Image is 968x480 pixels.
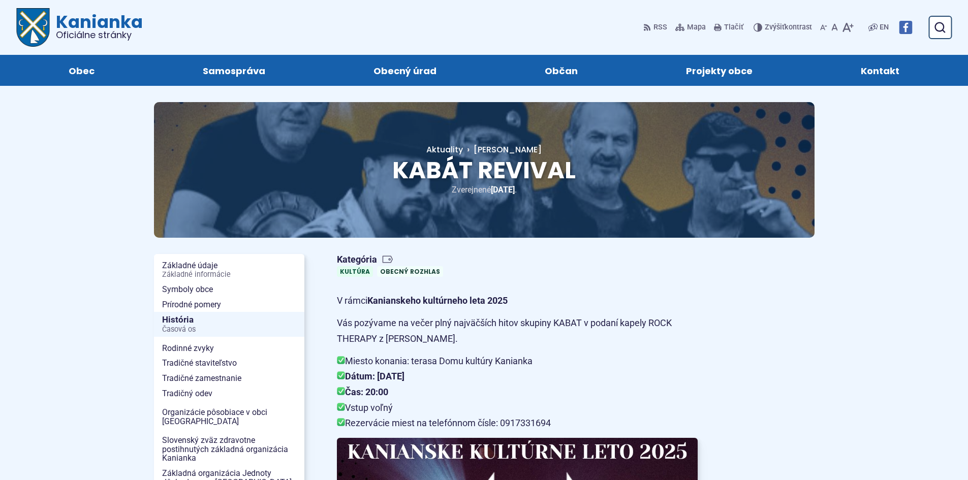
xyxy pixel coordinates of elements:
[337,293,698,309] p: V rámci
[818,17,829,38] button: Zmenšiť veľkosť písma
[162,326,296,334] span: Časová os
[154,405,304,429] a: Organizácie pôsobiace v obci [GEOGRAPHIC_DATA]
[162,386,296,401] span: Tradičný odev
[162,297,296,312] span: Prírodné pomery
[162,312,296,337] span: História
[162,341,296,356] span: Rodinné zvyky
[754,17,814,38] button: Zvýšiťkontrast
[724,23,743,32] span: Tlačiť
[765,23,812,32] span: kontrast
[24,55,138,86] a: Obec
[653,21,667,34] span: RSS
[203,55,265,86] span: Samospráva
[337,354,698,431] p: Miesto konania: terasa Domu kultúry Kanianka Vstup voľný Rezervácie miest na telefónnom čísle: 09...
[392,154,576,186] span: KABÁT REVIVAL
[50,13,143,40] span: Kanianka
[69,55,95,86] span: Obec
[162,258,296,282] span: Základné údaje
[162,282,296,297] span: Symboly obce
[817,55,944,86] a: Kontakt
[545,55,578,86] span: Občan
[186,183,782,197] p: Zverejnené .
[154,312,304,337] a: HistóriaČasová os
[56,30,143,40] span: Oficiálne stránky
[154,356,304,371] a: Tradičné staviteľstvo
[367,295,508,306] strong: Kanianskeho kultúrneho leta 2025
[162,433,296,466] span: Slovenský zväz zdravotne postihnutých základná organizácia Kanianka
[337,371,404,397] strong: Dátum: [DATE] Čas: 20:00
[162,356,296,371] span: Tradičné staviteľstvo
[840,17,856,38] button: Zväčšiť veľkosť písma
[878,21,891,34] a: EN
[463,144,542,155] a: [PERSON_NAME]
[377,266,443,277] a: Obecný rozhlas
[162,271,296,279] span: Základné informácie
[712,17,745,38] button: Tlačiť
[154,341,304,356] a: Rodinné zvyky
[861,55,899,86] span: Kontakt
[154,433,304,466] a: Slovenský zväz zdravotne postihnutých základná organizácia Kanianka
[337,403,345,411] img: bod
[337,387,345,395] img: bod
[337,356,345,364] img: bod
[880,21,889,34] span: EN
[159,55,309,86] a: Samospráva
[491,185,515,195] span: [DATE]
[426,144,463,155] a: Aktuality
[501,55,622,86] a: Občan
[154,282,304,297] a: Symboly obce
[154,386,304,401] a: Tradičný odev
[686,55,753,86] span: Projekty obce
[162,371,296,386] span: Tradičné zamestnanie
[337,315,698,346] p: Vás pozývame na večer plný najväčších hitov skupiny KABAT v podaní kapely ROCK THERAPY z [PERSON_...
[337,371,345,379] img: bod
[16,8,143,47] a: Logo Kanianka, prejsť na domovskú stránku.
[643,17,669,38] a: RSS
[673,17,708,38] a: Mapa
[474,144,542,155] span: [PERSON_NAME]
[373,55,436,86] span: Obecný úrad
[765,23,785,31] span: Zvýšiť
[337,418,345,426] img: bod
[154,371,304,386] a: Tradičné zamestnanie
[337,254,447,266] span: Kategória
[154,297,304,312] a: Prírodné pomery
[154,258,304,282] a: Základné údajeZákladné informácie
[642,55,797,86] a: Projekty obce
[829,17,840,38] button: Nastaviť pôvodnú veľkosť písma
[329,55,480,86] a: Obecný úrad
[899,21,912,34] img: Prejsť na Facebook stránku
[162,405,296,429] span: Organizácie pôsobiace v obci [GEOGRAPHIC_DATA]
[16,8,50,47] img: Prejsť na domovskú stránku
[337,266,373,277] a: Kultúra
[687,21,706,34] span: Mapa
